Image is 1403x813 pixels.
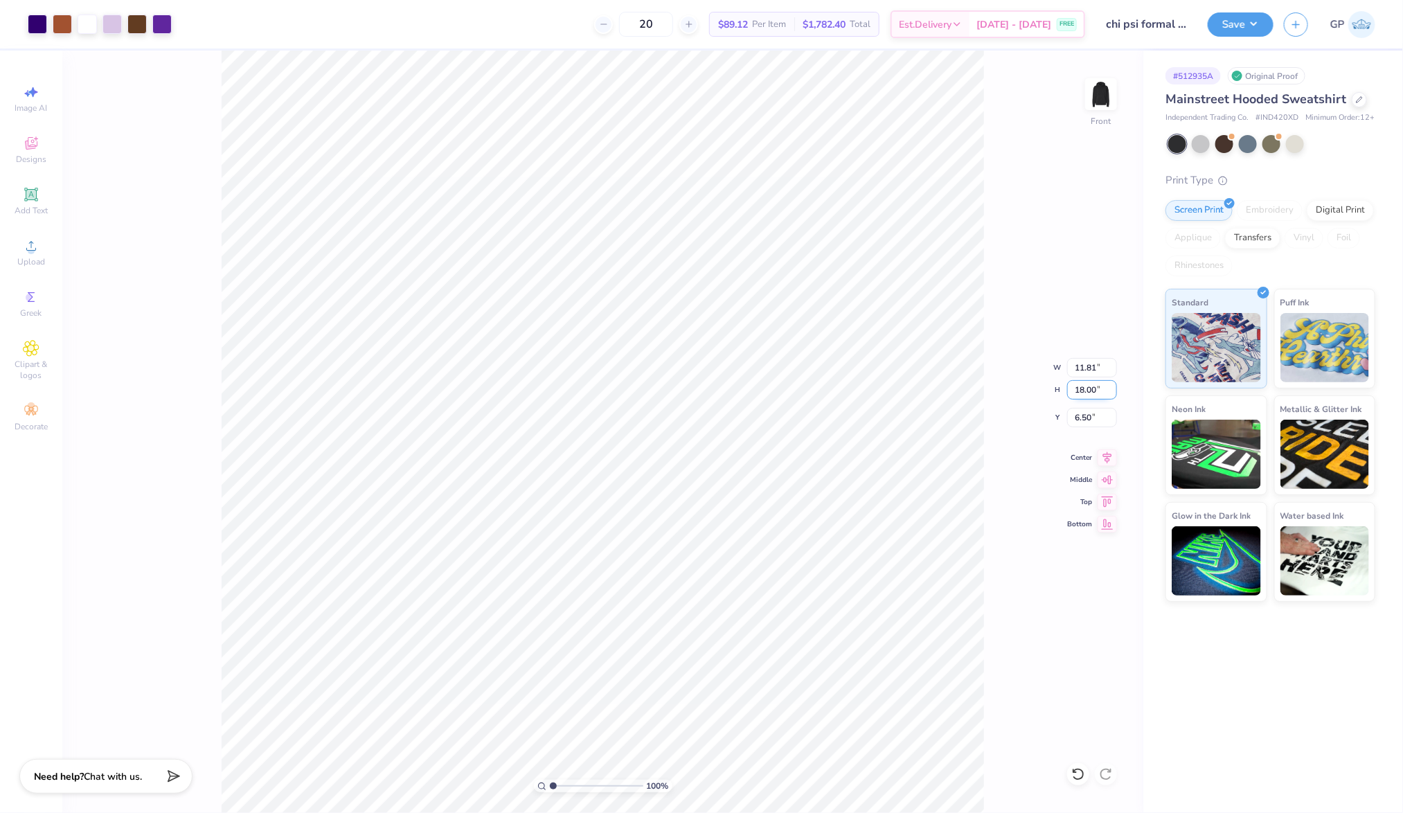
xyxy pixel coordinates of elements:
span: 100 % [647,780,669,792]
a: GP [1330,11,1375,38]
div: Embroidery [1237,200,1303,221]
img: Glow in the Dark Ink [1172,526,1261,596]
span: Bottom [1067,519,1092,529]
span: Minimum Order: 12 + [1305,112,1375,124]
span: Add Text [15,205,48,216]
img: Gene Padilla [1348,11,1375,38]
span: Upload [17,256,45,267]
div: Vinyl [1285,228,1323,249]
span: FREE [1060,19,1074,29]
div: Foil [1328,228,1360,249]
img: Front [1087,80,1115,108]
span: # IND420XD [1255,112,1298,124]
span: Clipart & logos [7,359,55,381]
div: Front [1091,115,1111,127]
span: Greek [21,307,42,319]
span: $89.12 [718,17,748,32]
span: Decorate [15,421,48,432]
strong: Need help? [34,770,84,783]
span: Est. Delivery [899,17,951,32]
img: Water based Ink [1280,526,1370,596]
span: Middle [1067,475,1092,485]
span: Designs [16,154,46,165]
span: GP [1330,17,1345,33]
span: Total [850,17,870,32]
span: Water based Ink [1280,508,1344,523]
span: Center [1067,453,1092,463]
span: Per Item [752,17,786,32]
span: Puff Ink [1280,295,1310,310]
span: Neon Ink [1172,402,1206,416]
span: [DATE] - [DATE] [976,17,1051,32]
div: Rhinestones [1165,256,1233,276]
div: Applique [1165,228,1221,249]
div: Transfers [1225,228,1280,249]
input: Untitled Design [1096,10,1197,38]
span: Glow in the Dark Ink [1172,508,1251,523]
div: Digital Print [1307,200,1374,221]
span: Chat with us. [84,770,142,783]
span: $1,782.40 [803,17,846,32]
img: Neon Ink [1172,420,1261,489]
span: Top [1067,497,1092,507]
div: Original Proof [1228,67,1305,84]
span: Standard [1172,295,1208,310]
img: Metallic & Glitter Ink [1280,420,1370,489]
div: Screen Print [1165,200,1233,221]
button: Save [1208,12,1274,37]
img: Standard [1172,313,1261,382]
span: Independent Trading Co. [1165,112,1249,124]
input: – – [619,12,673,37]
span: Metallic & Glitter Ink [1280,402,1362,416]
img: Puff Ink [1280,313,1370,382]
span: Mainstreet Hooded Sweatshirt [1165,91,1346,107]
span: Image AI [15,102,48,114]
div: Print Type [1165,172,1375,188]
div: # 512935A [1165,67,1221,84]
